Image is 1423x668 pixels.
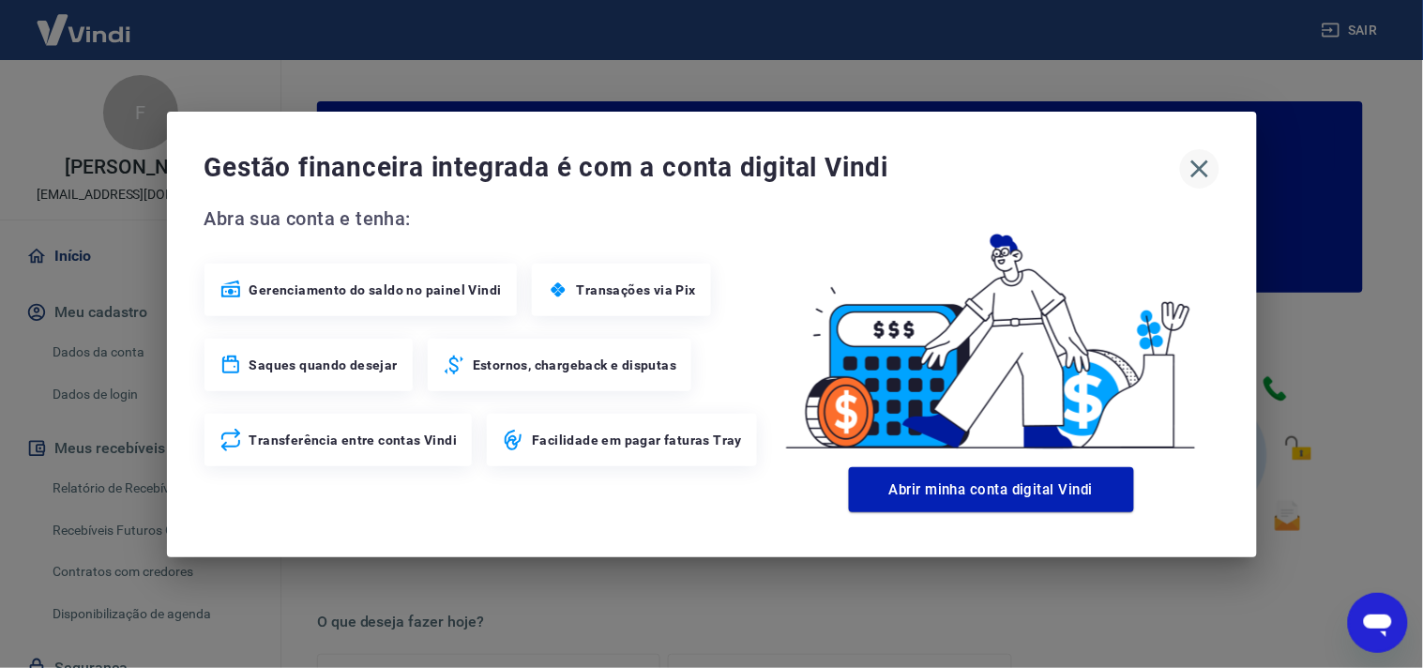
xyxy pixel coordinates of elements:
span: Estornos, chargeback e disputas [473,356,676,374]
iframe: Botão para abrir a janela de mensagens [1348,593,1408,653]
span: Facilidade em pagar faturas Tray [532,431,742,449]
span: Saques quando desejar [250,356,398,374]
span: Transações via Pix [577,281,696,299]
span: Gestão financeira integrada é com a conta digital Vindi [204,149,1180,187]
span: Abra sua conta e tenha: [204,204,764,234]
img: Good Billing [764,204,1219,460]
span: Gerenciamento do saldo no painel Vindi [250,281,502,299]
button: Abrir minha conta digital Vindi [849,467,1134,512]
span: Transferência entre contas Vindi [250,431,458,449]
